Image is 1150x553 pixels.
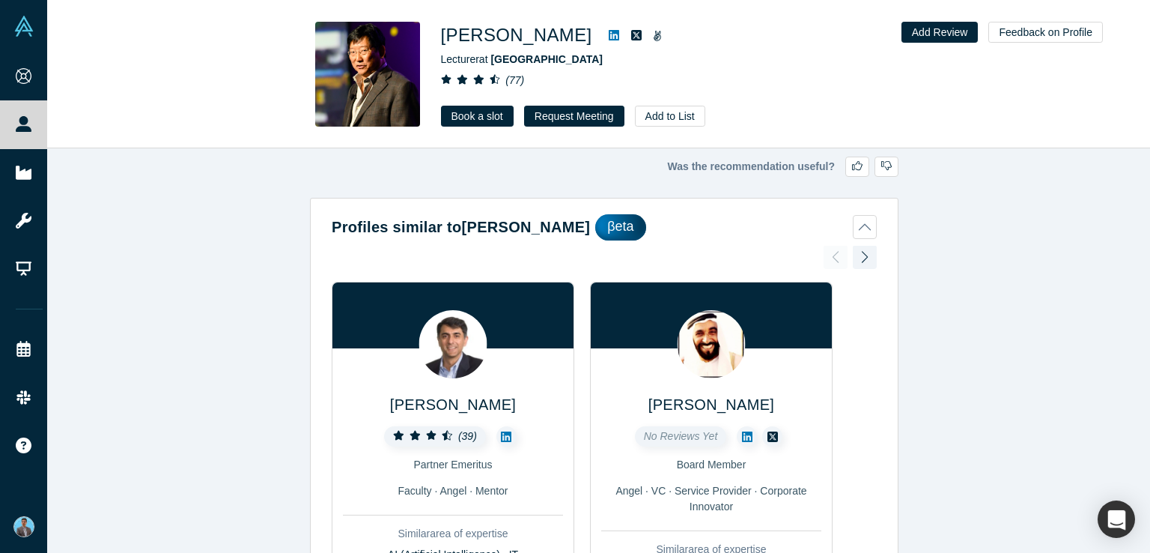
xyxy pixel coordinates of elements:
span: Board Member [677,459,746,471]
img: Timothy Chou's Profile Image [315,22,420,127]
a: [PERSON_NAME] [648,396,774,413]
i: ( 77 ) [505,74,524,86]
button: Add Review [901,22,979,43]
i: ( 39 ) [458,430,477,442]
span: No Reviews Yet [644,430,718,442]
h2: Profiles similar to [PERSON_NAME] [332,216,590,238]
div: Faculty · Angel · Mentor [343,483,563,499]
button: Add to List [635,106,705,127]
a: [PERSON_NAME] [390,396,516,413]
button: Request Meeting [524,106,624,127]
a: Book a slot [441,106,514,127]
img: Vivek Mehra's Profile Image [419,310,487,378]
img: Alchemist Vault Logo [13,16,34,37]
span: Lecturer at [441,53,603,65]
img: Akshay Panse's Account [13,516,34,537]
span: Partner Emeritus [413,459,492,471]
button: Feedback on Profile [988,22,1103,43]
div: βeta [595,214,645,241]
div: Was the recommendation useful? [310,157,898,177]
a: [GEOGRAPHIC_DATA] [490,53,603,65]
button: Profiles similar to[PERSON_NAME]βeta [332,214,877,241]
h1: [PERSON_NAME] [441,22,592,49]
div: Similar area of expertise [343,526,563,542]
div: Angel · VC · Service Provider · Corporate Innovator [601,483,821,515]
img: Ali Alkaitoob's Profile Image [678,310,746,378]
